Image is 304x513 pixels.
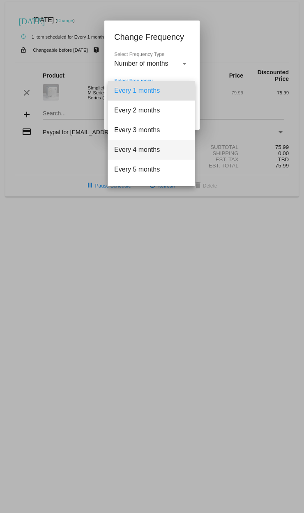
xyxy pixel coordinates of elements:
span: Every 6 months [114,179,188,199]
span: Every 2 months [114,101,188,120]
span: Every 5 months [114,160,188,179]
span: Every 4 months [114,140,188,160]
span: Every 1 months [114,81,188,101]
span: Every 3 months [114,120,188,140]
